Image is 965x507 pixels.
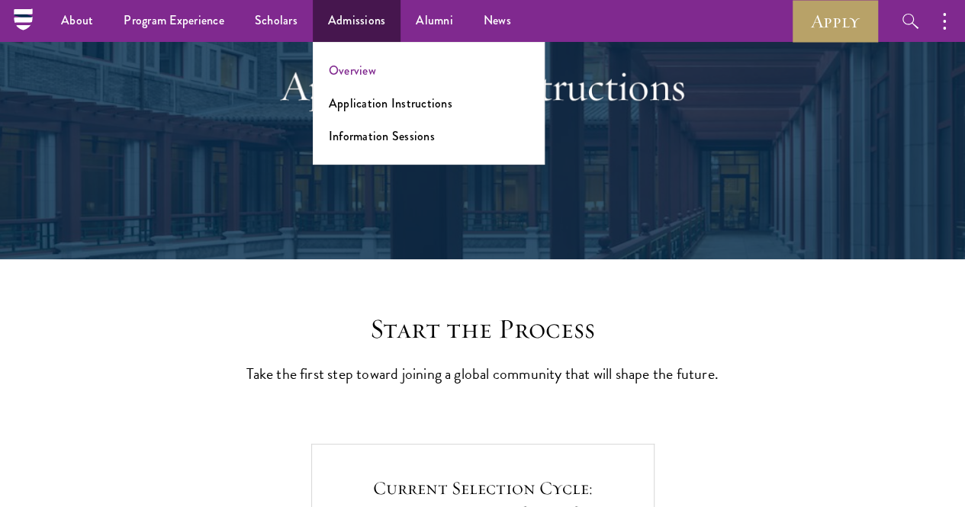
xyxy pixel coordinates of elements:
h1: Application Instructions [220,59,746,112]
a: Information Sessions [329,127,435,145]
a: Overview [329,62,376,79]
p: Take the first step toward joining a global community that will shape the future. [246,361,719,387]
a: Application Instructions [329,95,452,112]
h2: Start the Process [246,313,719,345]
